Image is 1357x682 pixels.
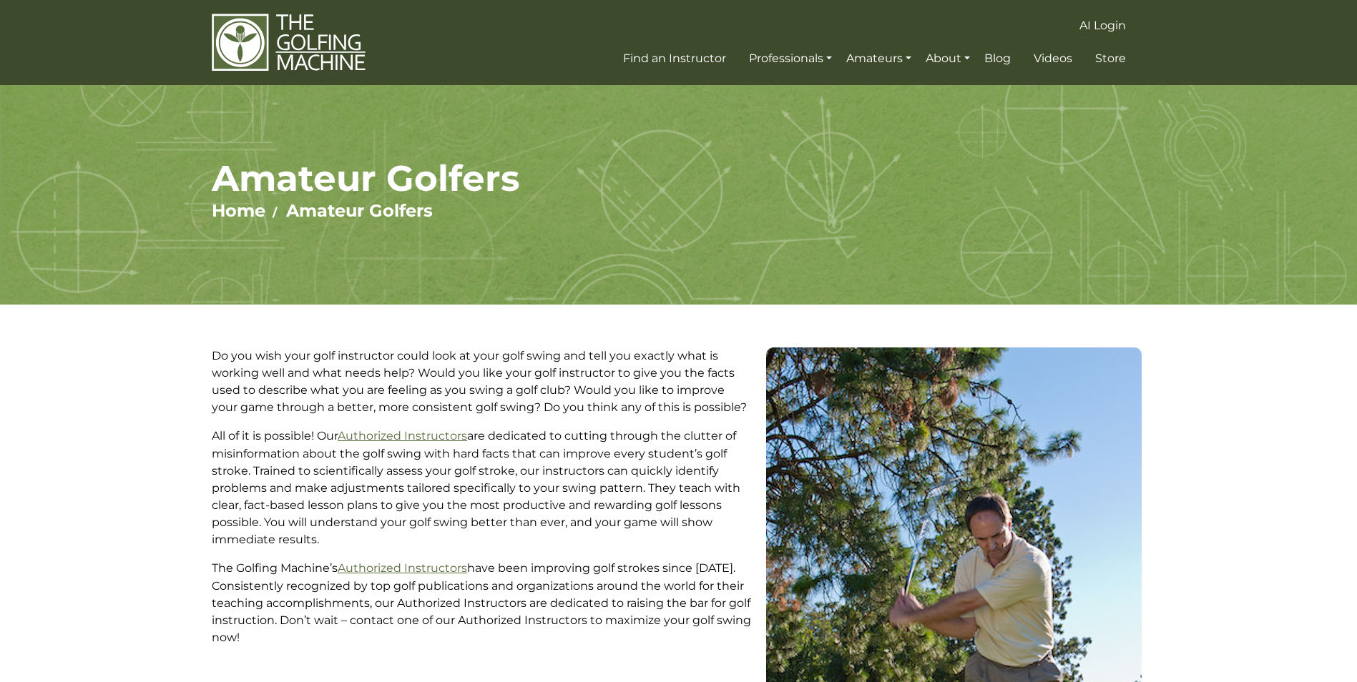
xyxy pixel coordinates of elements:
[1095,51,1126,65] span: Store
[212,157,1145,200] h1: Amateur Golfers
[212,559,752,646] p: The Golfing Machine’s have been improving golf strokes since [DATE]. Consistently recognized by t...
[1030,46,1076,71] a: Videos
[212,13,366,72] img: The Golfing Machine
[1076,13,1130,39] a: AI Login
[1092,46,1130,71] a: Store
[922,46,974,71] a: About
[338,561,467,575] a: Authorized Instructors
[212,347,752,416] p: Do you wish your golf instructor could look at your golf swing and tell you exactly what is worki...
[623,51,726,65] span: Find an Instructor
[1079,19,1126,32] span: AI Login
[286,200,433,221] a: Amateur Golfers
[745,46,836,71] a: Professionals
[1034,51,1072,65] span: Videos
[338,429,467,443] a: Authorized Instructors
[981,46,1014,71] a: Blog
[619,46,730,71] a: Find an Instructor
[212,200,265,221] a: Home
[984,51,1011,65] span: Blog
[843,46,915,71] a: Amateurs
[212,427,752,548] p: All of it is possible! Our are dedicated to cutting through the clutter of misinformation about t...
